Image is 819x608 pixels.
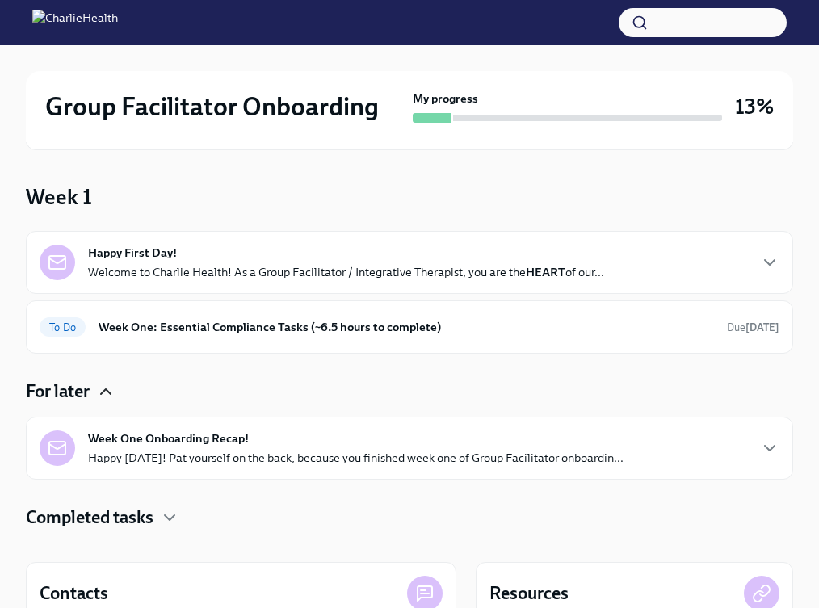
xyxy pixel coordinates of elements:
[489,581,569,606] h4: Resources
[26,379,793,404] div: For later
[40,314,779,340] a: To DoWeek One: Essential Compliance Tasks (~6.5 hours to complete)Due[DATE]
[88,430,249,447] strong: Week One Onboarding Recap!
[26,505,793,530] div: Completed tasks
[526,265,565,279] strong: HEART
[26,505,153,530] h4: Completed tasks
[40,321,86,333] span: To Do
[88,264,604,280] p: Welcome to Charlie Health! As a Group Facilitator / Integrative Therapist, you are the of our...
[745,321,779,333] strong: [DATE]
[26,379,90,404] h4: For later
[735,92,774,121] h3: 13%
[99,318,714,336] h6: Week One: Essential Compliance Tasks (~6.5 hours to complete)
[88,245,177,261] strong: Happy First Day!
[32,10,118,36] img: CharlieHealth
[26,182,92,212] h3: Week 1
[40,581,108,606] h4: Contacts
[727,320,779,335] span: September 29th, 2025 08:00
[45,90,379,123] h2: Group Facilitator Onboarding
[413,90,478,107] strong: My progress
[88,450,624,466] p: Happy [DATE]! Pat yourself on the back, because you finished week one of Group Facilitator onboar...
[727,321,779,333] span: Due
